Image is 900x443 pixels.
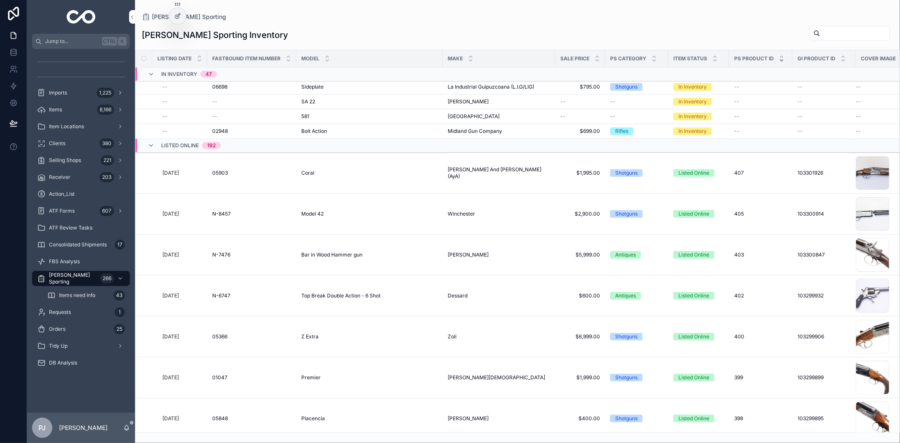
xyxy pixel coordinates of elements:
[32,170,130,185] a: Receiver203
[448,211,550,217] a: Winchester
[615,127,628,135] div: Rifles
[560,292,600,299] span: $600.00
[797,55,835,62] span: GI Product ID
[734,374,743,381] span: 399
[797,113,851,120] a: --
[734,128,739,135] span: --
[49,343,68,349] span: Tidy Up
[142,13,226,21] a: [PERSON_NAME] Sporting
[610,210,663,218] a: Shotguns
[448,333,457,340] span: Zoli
[162,128,168,135] span: --
[797,415,824,422] span: 103299895
[673,251,724,259] a: Listed Online
[734,211,787,217] a: 405
[673,98,724,105] a: In Inventory
[59,424,108,432] p: [PERSON_NAME]
[205,71,212,78] div: 47
[615,333,638,340] div: Shotguns
[861,55,896,62] span: Cover Image
[678,169,709,177] div: Listed Online
[162,211,202,217] a: [DATE]
[212,333,291,340] a: 05366
[678,333,709,340] div: Listed Online
[673,210,724,218] a: Listed Online
[49,309,71,316] span: Requests
[49,123,84,130] span: Item Locations
[162,211,179,217] p: [DATE]
[678,113,707,120] div: In Inventory
[448,98,489,105] span: [PERSON_NAME]
[212,170,291,176] a: 05903
[59,292,95,299] span: Items need Info
[49,359,77,366] span: DB Analysis
[734,113,739,120] span: --
[560,333,600,340] a: $6,999.00
[673,374,724,381] a: Listed Online
[673,333,724,340] a: Listed Online
[560,113,600,120] a: --
[448,292,550,299] a: Dessard
[610,251,663,259] a: Antiques
[49,140,65,147] span: Clients
[610,55,646,62] span: PS Category
[734,211,744,217] span: 405
[301,170,438,176] a: Coral
[212,415,228,422] span: 05848
[32,136,130,151] a: Clients380
[797,113,803,120] span: --
[797,251,825,258] span: 103300847
[212,292,230,299] span: N-6747
[49,89,67,96] span: Imports
[734,55,774,62] span: PS Product ID
[45,38,99,45] span: Jump to...
[610,98,663,105] a: --
[673,127,724,135] a: In Inventory
[301,128,438,135] a: Bolt Action
[32,338,130,354] a: Tidy Up
[560,128,600,135] a: $699.00
[560,251,600,258] a: $5,999.00
[448,113,500,120] span: [GEOGRAPHIC_DATA]
[212,84,291,90] a: 06698
[97,105,114,115] div: 8,166
[797,211,851,217] a: 103300914
[162,113,202,120] a: --
[162,292,202,299] a: [DATE]
[162,84,202,90] a: --
[615,251,636,259] div: Antiques
[162,374,179,381] p: [DATE]
[560,113,565,120] span: --
[673,169,724,177] a: Listed Online
[49,241,107,248] span: Consolidated Shipments
[448,251,550,258] a: [PERSON_NAME]
[615,292,636,300] div: Antiques
[301,292,438,299] a: Top Break Double Action - 6 Shot
[49,326,65,332] span: Orders
[560,84,600,90] span: $795.00
[301,84,438,90] a: Sideplate
[615,169,638,177] div: Shotguns
[615,374,638,381] div: Shotguns
[797,98,803,105] span: --
[301,98,438,105] a: SA 22
[27,49,135,381] div: scrollable content
[734,170,787,176] a: 407
[32,102,130,117] a: Items8,166
[301,128,327,135] span: Bolt Action
[560,374,600,381] span: $1,999.00
[212,170,228,176] span: 05903
[162,374,202,381] a: [DATE]
[560,170,600,176] a: $1,995.00
[115,240,125,250] div: 17
[212,84,227,90] span: 06698
[212,333,227,340] span: 05366
[67,10,96,24] img: App logo
[678,251,709,259] div: Listed Online
[610,292,663,300] a: Antiques
[610,113,663,120] a: --
[448,292,468,299] span: Dessard
[162,415,202,422] a: [DATE]
[560,55,589,62] span: Sale Price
